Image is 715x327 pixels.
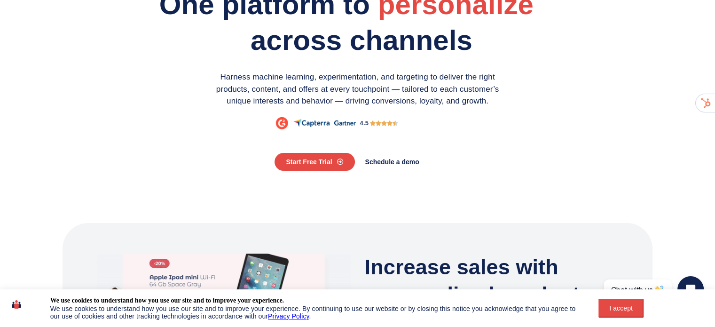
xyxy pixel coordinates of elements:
[393,119,398,128] i: 
[251,24,472,56] span: across channels
[50,296,284,305] div: We use cookies to understand how you use our site and to improve your experience.
[370,119,376,128] i: 
[598,299,644,318] button: I accept
[360,119,369,128] div: 4.5
[12,296,22,312] img: icon
[205,71,511,107] p: Harness machine learning, experimentation, and targeting to deliver the right products, content, ...
[50,305,577,320] div: We use cookies to understand how you use our site and to improve your experience. By continuing t...
[365,159,419,165] span: Schedule a demo
[387,119,393,128] i: 
[381,119,387,128] i: 
[376,119,381,128] i: 
[286,159,332,165] span: Start Free Trial
[275,153,354,171] a: Start Free Trial
[268,312,309,320] a: Privacy Policy
[370,119,399,128] div: 4.5/5
[604,304,638,312] div: I accept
